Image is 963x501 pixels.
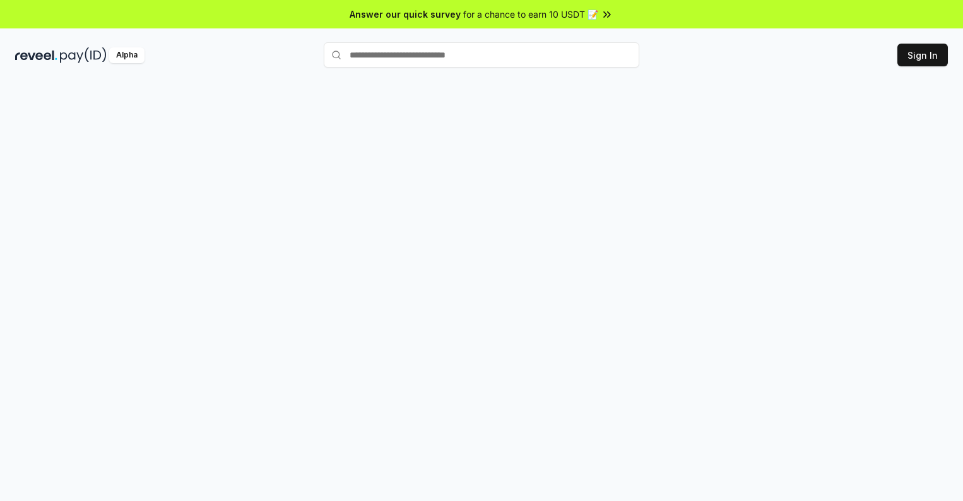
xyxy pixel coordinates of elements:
[15,47,57,63] img: reveel_dark
[463,8,598,21] span: for a chance to earn 10 USDT 📝
[60,47,107,63] img: pay_id
[350,8,461,21] span: Answer our quick survey
[897,44,948,66] button: Sign In
[109,47,145,63] div: Alpha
